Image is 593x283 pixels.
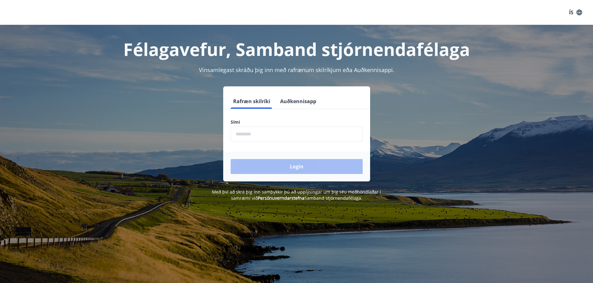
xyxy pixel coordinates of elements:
button: Auðkennisapp [278,94,319,109]
label: Sími [231,119,363,125]
h1: Félagavefur, Samband stjórnendafélaga [80,37,513,61]
span: Með því að skrá þig inn samþykkir þú að upplýsingar um þig séu meðhöndlaðar í samræmi við Samband... [212,189,381,201]
button: Rafræn skilríki [231,94,273,109]
button: ÍS [566,7,586,18]
span: Vinsamlegast skráðu þig inn með rafrænum skilríkjum eða Auðkennisappi. [199,66,394,74]
a: Persónuverndarstefna [258,195,304,201]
